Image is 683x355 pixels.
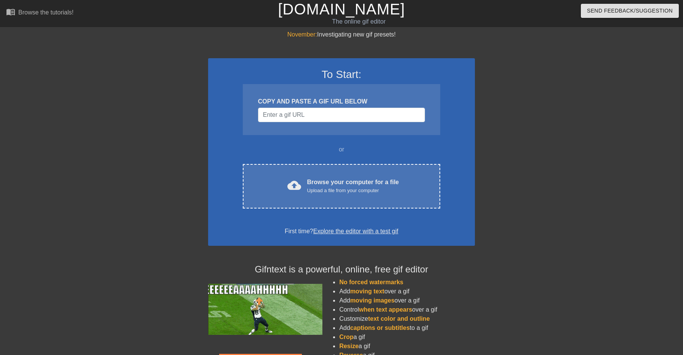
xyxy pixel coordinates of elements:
[287,178,301,192] span: cloud_upload
[6,7,74,19] a: Browse the tutorials!
[350,297,394,304] span: moving images
[307,178,399,194] div: Browse your computer for a file
[339,343,359,349] span: Resize
[307,187,399,194] div: Upload a file from your computer
[339,287,475,296] li: Add over a gif
[208,284,322,335] img: football_small.gif
[278,1,405,18] a: [DOMAIN_NAME]
[231,17,486,26] div: The online gif editor
[258,97,425,106] div: COPY AND PASTE A GIF URL BELOW
[339,314,475,323] li: Customize
[218,227,465,236] div: First time?
[350,325,410,331] span: captions or subtitles
[6,7,15,16] span: menu_book
[208,264,475,275] h4: Gifntext is a powerful, online, free gif editor
[339,279,403,285] span: No forced watermarks
[587,6,673,16] span: Send Feedback/Suggestion
[208,30,475,39] div: Investigating new gif presets!
[339,334,353,340] span: Crop
[313,228,398,234] a: Explore the editor with a test gif
[218,68,465,81] h3: To Start:
[339,333,475,342] li: a gif
[18,9,74,16] div: Browse the tutorials!
[339,296,475,305] li: Add over a gif
[350,288,385,295] span: moving text
[287,31,317,38] span: November:
[258,108,425,122] input: Username
[359,306,412,313] span: when text appears
[339,305,475,314] li: Control over a gif
[339,342,475,351] li: a gif
[368,315,430,322] span: text color and outline
[581,4,679,18] button: Send Feedback/Suggestion
[228,145,455,154] div: or
[339,323,475,333] li: Add to a gif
